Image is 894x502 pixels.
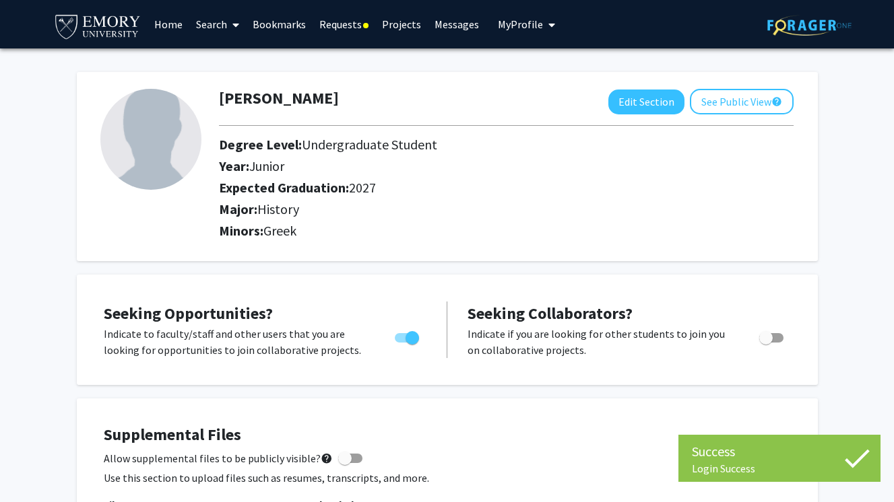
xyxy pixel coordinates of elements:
img: Profile Picture [100,89,201,190]
button: See Public View [690,89,794,114]
h2: Degree Level: [219,137,700,153]
div: Login Success [692,462,867,475]
a: Home [148,1,189,48]
img: Emory University Logo [53,11,143,41]
a: Bookmarks [246,1,313,48]
a: Messages [428,1,486,48]
h2: Expected Graduation: [219,180,700,196]
a: Requests [313,1,375,48]
mat-icon: help [771,94,782,110]
span: My Profile [498,17,543,31]
span: History [257,201,299,217]
h4: Supplemental Files [104,425,791,445]
div: Toggle [389,326,426,346]
img: ForagerOne Logo [767,15,852,36]
span: Seeking Opportunities? [104,303,273,324]
div: Success [692,441,867,462]
span: 2027 [349,179,376,196]
p: Indicate if you are looking for other students to join you on collaborative projects. [468,326,734,358]
a: Projects [375,1,428,48]
p: Indicate to faculty/staff and other users that you are looking for opportunities to join collabor... [104,326,369,358]
h2: Year: [219,158,700,174]
h2: Minors: [219,223,794,239]
h1: [PERSON_NAME] [219,89,339,108]
p: Use this section to upload files such as resumes, transcripts, and more. [104,470,791,486]
mat-icon: help [321,450,333,466]
span: Junior [249,157,284,174]
button: Edit Section [608,89,684,114]
a: Search [189,1,246,48]
div: Toggle [754,326,791,346]
span: Greek [263,222,296,239]
h2: Major: [219,201,794,217]
span: Seeking Collaborators? [468,303,633,324]
span: Allow supplemental files to be publicly visible? [104,450,333,466]
span: Undergraduate Student [302,136,437,153]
